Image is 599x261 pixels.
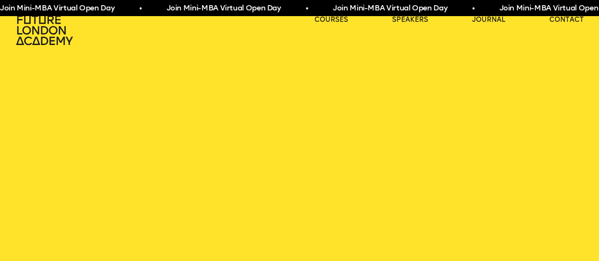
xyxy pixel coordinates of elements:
[139,3,141,14] span: •
[305,3,308,14] span: •
[549,15,584,25] a: contact
[392,15,428,25] a: speakers
[472,3,474,14] span: •
[472,15,505,25] a: journal
[314,15,348,25] a: courses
